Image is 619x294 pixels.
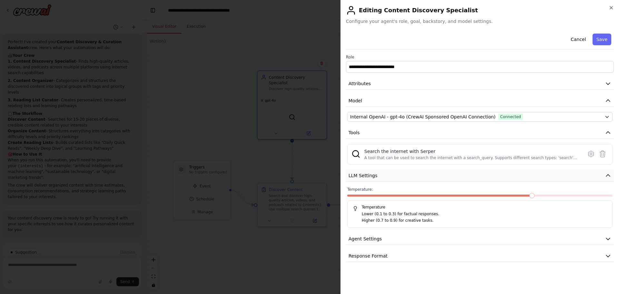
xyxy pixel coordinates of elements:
[346,18,614,25] span: Configure your agent's role, goal, backstory, and model settings.
[593,34,611,45] button: Save
[364,155,579,160] div: A tool that can be used to search the internet with a search_query. Supports different search typ...
[350,114,496,120] span: Internal OpenAI - gpt-4o (CrewAI Sponsored OpenAI Connection)
[585,148,597,160] button: Configure tool
[346,170,614,182] button: LLM Settings
[346,127,614,139] button: Tools
[346,95,614,107] button: Model
[349,80,371,87] span: Attributes
[597,148,608,160] button: Delete tool
[349,236,382,242] span: Agent Settings
[349,97,362,104] span: Model
[347,187,373,192] span: Temperature:
[362,218,607,224] p: Higher (0.7 to 0.9) for creative tasks.
[346,250,614,262] button: Response Format
[347,112,613,122] button: Internal OpenAI - gpt-4o (CrewAI Sponsored OpenAI Connection)Connected
[349,253,388,259] span: Response Format
[364,148,579,155] div: Search the internet with Serper
[351,149,360,158] img: SerperDevTool
[346,233,614,245] button: Agent Settings
[353,205,607,210] h5: Temperature
[349,129,360,136] span: Tools
[346,55,614,60] label: Role
[346,5,614,15] h2: Editing Content Discovery Specialist
[362,211,607,218] p: Lower (0.1 to 0.3) for factual responses.
[567,34,590,45] button: Cancel
[349,172,378,179] span: LLM Settings
[498,114,523,120] span: Connected
[346,78,614,90] button: Attributes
